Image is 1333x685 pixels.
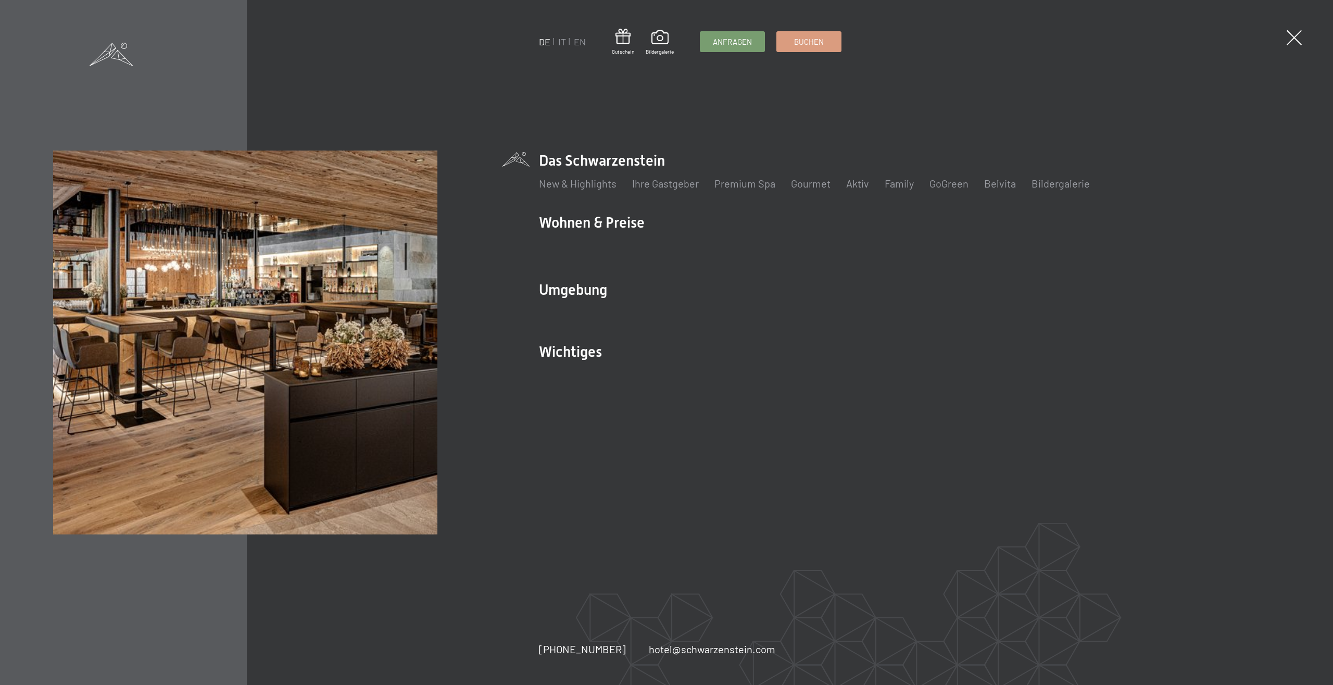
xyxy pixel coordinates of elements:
[558,36,566,47] a: IT
[539,642,626,656] a: [PHONE_NUMBER]
[1032,177,1090,190] a: Bildergalerie
[539,177,617,190] a: New & Highlights
[713,36,752,47] span: Anfragen
[794,36,824,47] span: Buchen
[885,177,914,190] a: Family
[574,36,586,47] a: EN
[646,30,674,55] a: Bildergalerie
[53,151,437,534] img: Wellnesshotel Südtirol SCHWARZENSTEIN - Wellnessurlaub in den Alpen
[612,29,634,55] a: Gutschein
[929,177,969,190] a: GoGreen
[777,32,841,52] a: Buchen
[714,177,775,190] a: Premium Spa
[791,177,831,190] a: Gourmet
[646,48,674,55] span: Bildergalerie
[846,177,869,190] a: Aktiv
[539,36,550,47] a: DE
[700,32,764,52] a: Anfragen
[649,642,775,656] a: hotel@schwarzenstein.com
[632,177,699,190] a: Ihre Gastgeber
[612,48,634,55] span: Gutschein
[539,643,626,655] span: [PHONE_NUMBER]
[984,177,1016,190] a: Belvita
